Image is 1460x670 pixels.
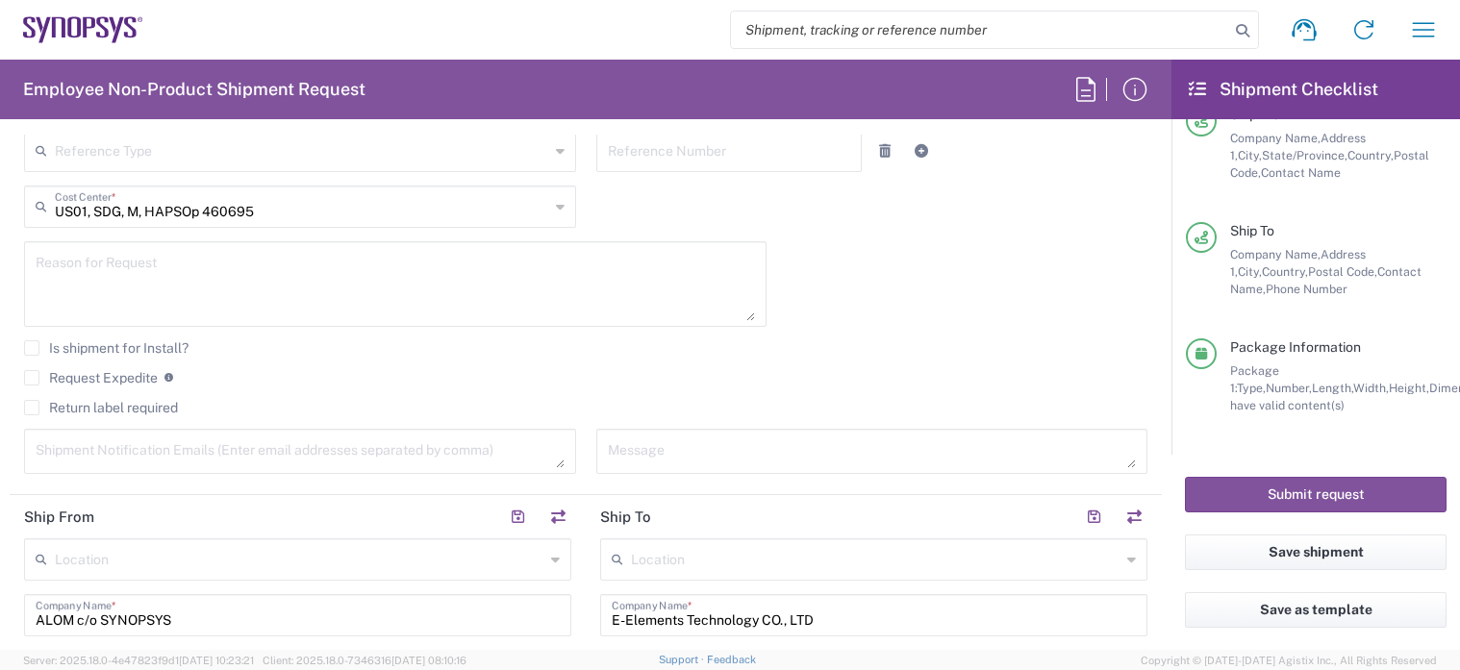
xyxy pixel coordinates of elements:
[24,340,189,356] label: Is shipment for Install?
[24,370,158,385] label: Request Expedite
[1262,264,1308,279] span: Country,
[1262,148,1347,162] span: State/Province,
[659,654,707,665] a: Support
[179,655,254,666] span: [DATE] 10:23:21
[1347,148,1394,162] span: Country,
[1230,223,1274,238] span: Ship To
[1312,381,1353,395] span: Length,
[1185,592,1447,628] button: Save as template
[1185,477,1447,512] button: Submit request
[24,508,94,527] h2: Ship From
[1141,652,1437,669] span: Copyright © [DATE]-[DATE] Agistix Inc., All Rights Reserved
[1238,264,1262,279] span: City,
[1266,282,1347,296] span: Phone Number
[908,137,935,164] a: Add Reference
[1237,381,1266,395] span: Type,
[23,655,254,666] span: Server: 2025.18.0-4e47823f9d1
[731,12,1229,48] input: Shipment, tracking or reference number
[1238,148,1262,162] span: City,
[1308,264,1377,279] span: Postal Code,
[1185,534,1447,570] button: Save shipment
[263,655,466,666] span: Client: 2025.18.0-7346316
[871,137,898,164] a: Remove Reference
[1266,381,1312,395] span: Number,
[23,78,365,101] h2: Employee Non-Product Shipment Request
[24,400,178,415] label: Return label required
[1389,381,1429,395] span: Height,
[1230,247,1321,261] span: Company Name,
[1353,381,1389,395] span: Width,
[1230,363,1279,395] span: Package 1:
[1261,165,1341,180] span: Contact Name
[1230,339,1361,355] span: Package Information
[1230,131,1321,145] span: Company Name,
[600,508,651,527] h2: Ship To
[1189,78,1378,101] h2: Shipment Checklist
[707,654,756,665] a: Feedback
[391,655,466,666] span: [DATE] 08:10:16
